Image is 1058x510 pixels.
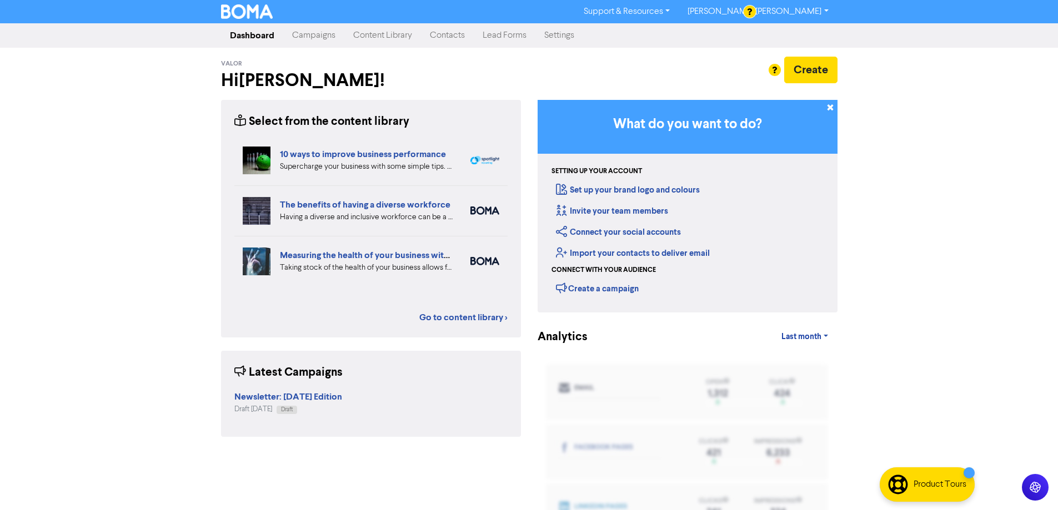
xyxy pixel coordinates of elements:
[679,3,837,21] a: [PERSON_NAME] [PERSON_NAME]
[784,57,838,83] button: Create
[280,250,509,261] a: Measuring the health of your business with ratio measures
[538,329,574,346] div: Analytics
[556,206,668,216] a: Invite your team members
[234,113,409,130] div: Select from the content library
[773,326,837,348] a: Last month
[221,60,242,68] span: valor
[575,3,679,21] a: Support & Resources
[554,117,821,133] h3: What do you want to do?
[283,24,344,47] a: Campaigns
[535,24,583,47] a: Settings
[280,199,450,210] a: The benefits of having a diverse workforce
[280,161,454,173] div: Supercharge your business with some simple tips. Eliminate distractions & bad customers, get a pl...
[221,70,521,91] h2: Hi [PERSON_NAME] !
[474,24,535,47] a: Lead Forms
[470,257,499,265] img: boma_accounting
[470,156,499,165] img: spotlight
[556,227,681,238] a: Connect your social accounts
[234,364,343,381] div: Latest Campaigns
[781,332,821,342] span: Last month
[419,311,508,324] a: Go to content library >
[556,185,700,195] a: Set up your brand logo and colours
[280,149,446,160] a: 10 ways to improve business performance
[551,166,642,176] div: Setting up your account
[280,262,454,274] div: Taking stock of the health of your business allows for more effective planning, early warning abo...
[538,100,838,312] div: Getting Started in BOMA
[221,4,273,19] img: BOMA Logo
[470,206,499,215] img: boma
[234,391,342,402] strong: Newsletter: [DATE] Edition
[281,407,293,412] span: Draft
[234,404,342,415] div: Draft [DATE]
[344,24,421,47] a: Content Library
[234,393,342,402] a: Newsletter: [DATE] Edition
[421,24,474,47] a: Contacts
[551,265,656,275] div: Connect with your audience
[556,248,710,259] a: Import your contacts to deliver email
[280,211,454,223] div: Having a diverse and inclusive workforce can be a major boost for your business. We list four of ...
[556,280,639,296] div: Create a campaign
[221,24,283,47] a: Dashboard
